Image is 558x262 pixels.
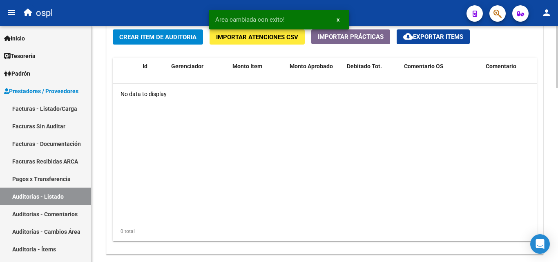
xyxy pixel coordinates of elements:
div: No data to display [113,84,537,104]
span: Inicio [4,34,25,43]
span: Tesorería [4,52,36,60]
datatable-header-cell: Comentario OS [401,58,482,94]
mat-icon: cloud_download [403,31,413,41]
datatable-header-cell: Monto Item [229,58,286,94]
button: Crear Item de Auditoria [113,29,203,45]
div: 0 total [113,221,537,242]
span: Monto Item [232,63,262,69]
span: Comentario [486,63,516,69]
datatable-header-cell: Id [139,58,168,94]
mat-icon: person [542,8,551,18]
span: Monto Aprobado [290,63,333,69]
datatable-header-cell: Debitado Tot. [344,58,401,94]
div: Open Intercom Messenger [530,234,550,254]
span: Area cambiada con exito! [215,16,285,24]
span: Padrón [4,69,30,78]
mat-icon: menu [7,8,16,18]
span: x [337,16,339,23]
span: Exportar Items [403,33,463,40]
button: x [330,12,346,27]
button: Exportar Items [397,29,470,44]
span: Comentario OS [404,63,444,69]
datatable-header-cell: Gerenciador [168,58,229,94]
span: Id [143,63,147,69]
span: Debitado Tot. [347,63,382,69]
span: Gerenciador [171,63,203,69]
datatable-header-cell: Monto Aprobado [286,58,344,94]
span: Prestadores / Proveedores [4,87,78,96]
span: ospl [36,4,53,22]
span: Crear Item de Auditoria [119,34,196,41]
